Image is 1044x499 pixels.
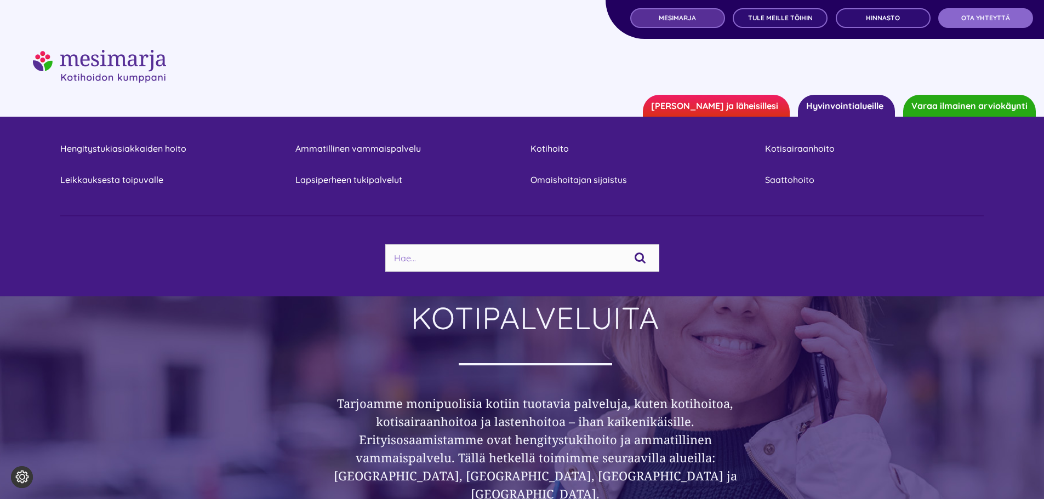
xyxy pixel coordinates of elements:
[733,8,828,28] a: TULE MEILLE TÖIHIN
[643,95,790,117] a: [PERSON_NAME] ja läheisillesi
[11,466,33,488] button: Evästeasetukset
[836,8,931,28] a: Hinnasto
[530,173,749,187] a: Omaishoitajan sijaistus
[765,141,984,156] a: Kotisairaanhoito
[630,8,725,28] a: MESIMARJA
[903,95,1036,117] a: Varaa ilmainen arviokäynti
[938,8,1033,28] a: OTA YHTEYTTÄ
[295,173,514,187] a: Lapsiperheen tukipalvelut
[295,141,514,156] a: Ammatillinen vammaispalvelu
[33,50,166,83] img: mesimarjasi
[798,95,895,117] a: Hyvinvointialueille
[659,14,696,22] span: MESIMARJA
[60,173,279,187] a: Leikkauksesta toipuvalle
[385,244,659,272] input: Hae...
[866,14,900,22] span: Hinnasto
[626,244,654,272] input: Haku
[60,141,279,156] a: Hengitystukiasiakkaiden hoito
[33,48,166,62] a: mesimarjasi
[765,173,984,187] a: Saattohoito
[748,14,813,22] span: TULE MEILLE TÖIHIN
[325,268,746,335] h1: LAADUKKAITA KOTIPALVELUITA
[961,14,1010,22] span: OTA YHTEYTTÄ
[530,141,749,156] a: Kotihoito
